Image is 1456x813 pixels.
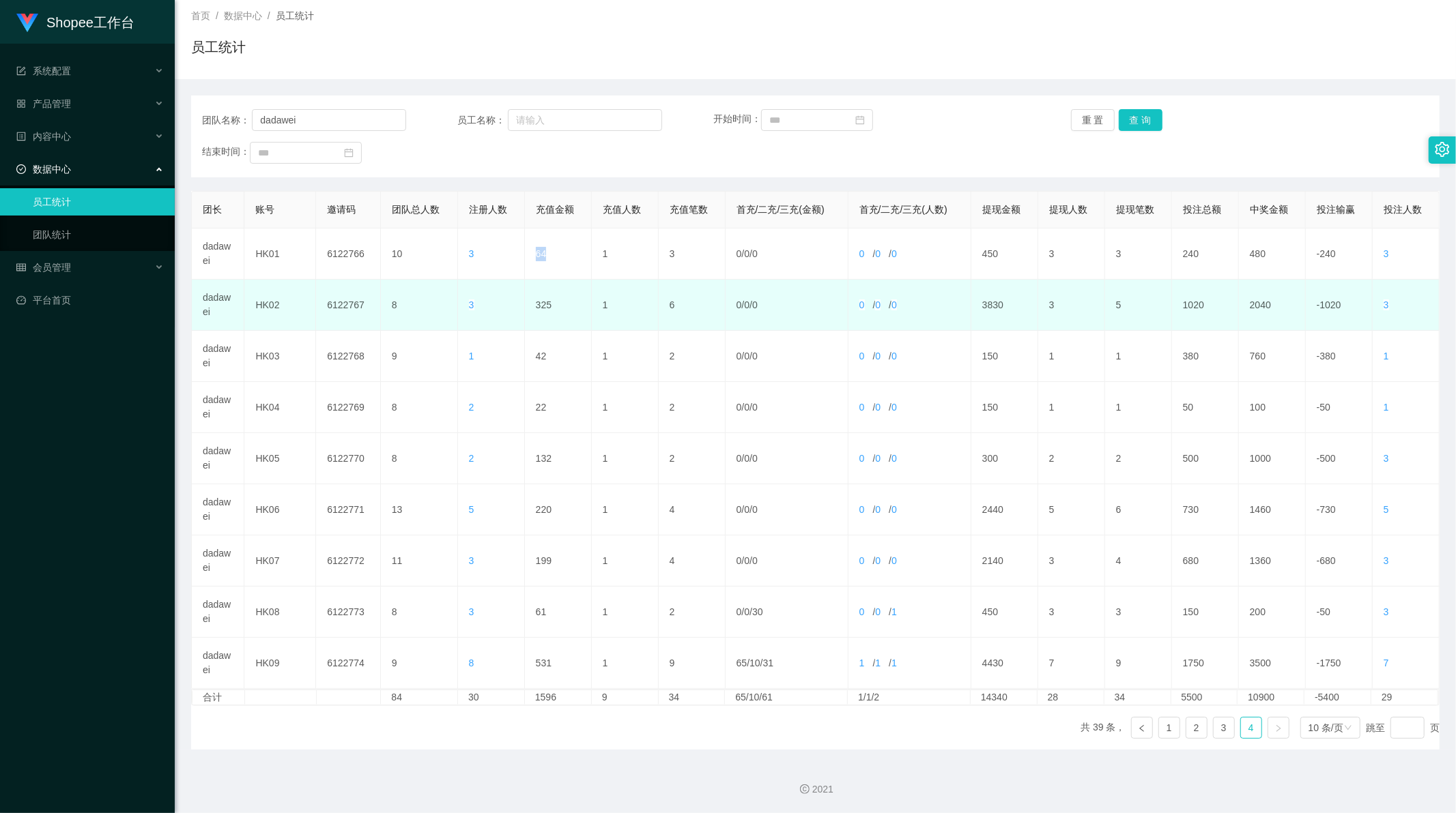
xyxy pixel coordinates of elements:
[1159,718,1180,738] a: 1
[1306,433,1373,484] td: -500
[202,147,250,158] span: 结束时间：
[1239,638,1306,689] td: 3500
[726,484,848,535] td: / /
[1105,228,1172,280] td: 3
[525,484,592,535] td: 220
[16,65,71,76] span: 系统配置
[16,164,71,175] span: 数据中心
[848,535,971,587] td: / /
[971,690,1038,705] td: 14340
[659,433,726,484] td: 2
[891,657,897,668] span: 1
[1105,280,1172,331] td: 5
[244,433,316,484] td: HK05
[1304,690,1371,705] td: -5400
[1240,717,1262,739] li: 4
[1384,204,1422,215] span: 投注人数
[1384,248,1389,259] span: 3
[525,690,592,705] td: 1596
[1071,109,1115,131] button: 重 置
[316,535,381,587] td: 6122772
[875,453,881,464] span: 0
[1172,331,1239,382] td: 380
[848,638,971,689] td: / /
[1105,331,1172,382] td: 1
[381,690,458,705] td: 84
[875,504,881,515] span: 0
[726,280,848,331] td: / /
[33,221,164,248] a: 团队统计
[316,331,381,382] td: 6122768
[1239,228,1306,280] td: 480
[744,402,750,413] span: 0
[508,109,662,131] input: 请输入
[192,484,244,535] td: dadawei
[1105,638,1172,689] td: 9
[1172,587,1239,638] td: 150
[592,535,659,587] td: 1
[381,331,458,382] td: 9
[1038,331,1105,382] td: 1
[1105,587,1172,638] td: 3
[252,109,406,131] input: 请输入
[469,606,474,617] span: 3
[1105,535,1172,587] td: 4
[713,114,761,125] span: 开始时间：
[216,10,218,21] span: /
[726,228,848,280] td: / /
[848,331,971,382] td: / /
[859,299,865,310] span: 0
[744,248,750,259] span: 0
[1241,718,1261,738] a: 4
[592,587,659,638] td: 1
[971,433,1038,484] td: 300
[202,113,252,128] span: 团队名称：
[1306,382,1373,433] td: -50
[659,331,726,382] td: 2
[971,587,1038,638] td: 450
[381,280,458,331] td: 8
[469,351,474,361] span: 1
[875,248,881,259] span: 0
[1038,535,1105,587] td: 3
[381,638,458,689] td: 9
[752,453,758,464] span: 0
[603,204,641,215] span: 充值人数
[469,504,474,515] span: 5
[1384,555,1389,566] span: 3
[1172,382,1239,433] td: 50
[859,555,865,566] span: 0
[891,504,897,515] span: 0
[1239,587,1306,638] td: 200
[752,351,758,361] span: 0
[276,10,314,21] span: 员工统计
[1131,717,1153,739] li: 上一页
[192,331,244,382] td: dadawei
[1239,535,1306,587] td: 1360
[750,657,760,668] span: 10
[891,555,897,566] span: 0
[592,280,659,331] td: 1
[848,280,971,331] td: / /
[244,484,316,535] td: HK06
[592,331,659,382] td: 1
[1158,717,1180,739] li: 1
[848,382,971,433] td: / /
[192,638,244,689] td: dadawei
[737,504,742,515] span: 0
[16,66,26,76] i: 图标: form
[659,587,726,638] td: 2
[1038,484,1105,535] td: 5
[726,331,848,382] td: / /
[800,784,810,794] i: 图标: copyright
[16,164,26,174] i: 图标: check-circle-o
[1172,280,1239,331] td: 1020
[744,504,750,515] span: 0
[469,657,474,668] span: 8
[224,10,262,21] span: 数据中心
[192,228,244,280] td: dadawei
[192,690,245,705] td: 合计
[525,331,592,382] td: 42
[744,606,750,617] span: 0
[1105,484,1172,535] td: 6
